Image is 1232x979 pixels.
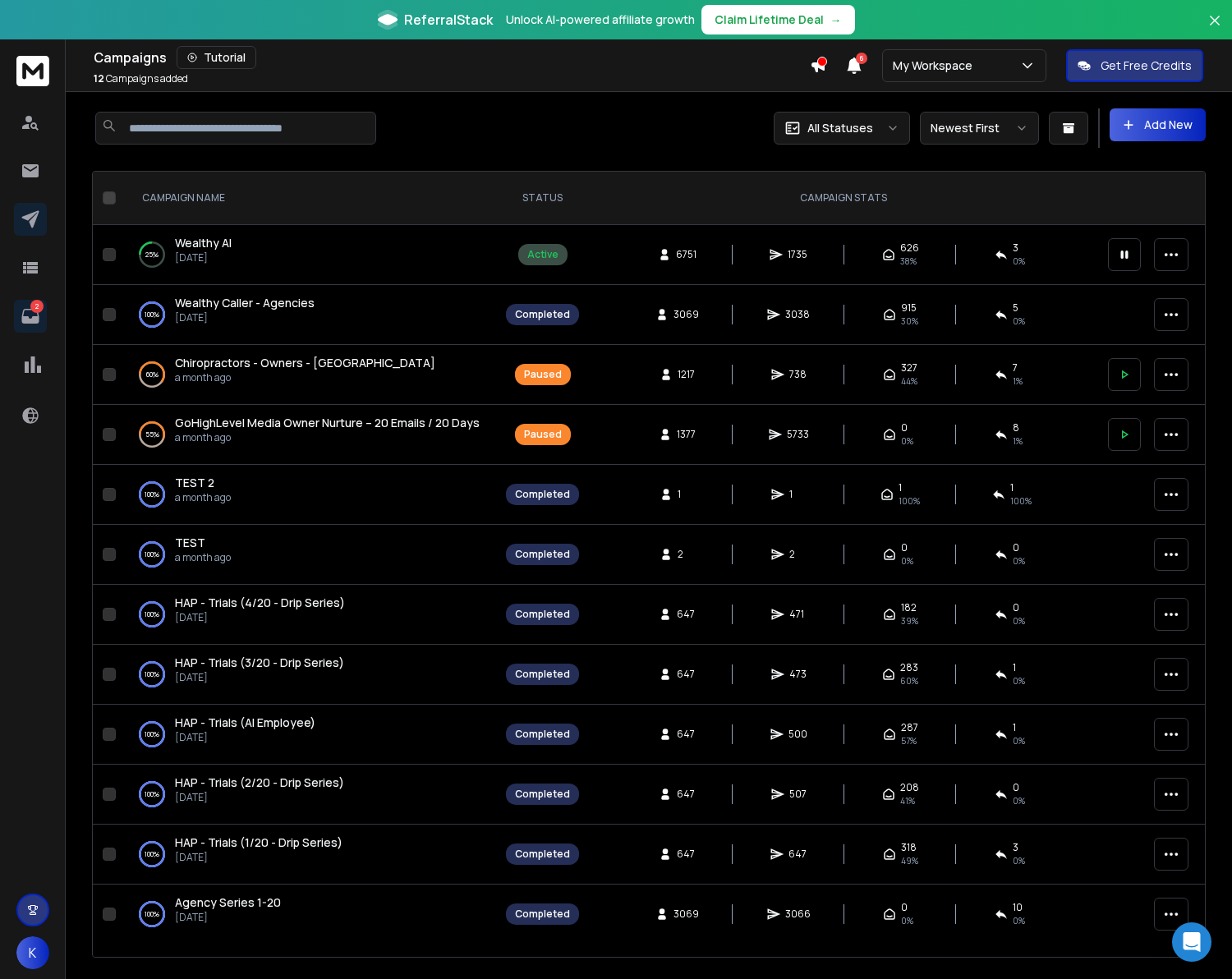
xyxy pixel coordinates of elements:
[175,415,480,430] span: GoHighLevel Media Owner Nurture – 20 Emails / 20 Days
[524,428,562,441] div: Paused
[1013,734,1025,747] span: 0 %
[1013,421,1019,434] span: 8
[1013,315,1025,328] span: 0 %
[1204,10,1225,49] button: Close banner
[404,10,493,30] span: ReferralStack
[901,434,913,448] span: 0%
[901,361,917,375] span: 327
[145,726,159,742] p: 100 %
[788,848,807,861] span: 647
[678,368,695,381] span: 1217
[175,535,205,550] span: TEST
[1013,255,1025,268] span: 0 %
[175,834,342,851] a: HAP - Trials (1/20 - Drip Series)
[677,428,696,441] span: 1377
[515,308,570,321] div: Completed
[515,848,570,861] div: Completed
[901,914,913,927] span: 0%
[901,614,918,627] span: 39 %
[175,774,344,791] a: HAP - Trials (2/20 - Drip Series)
[145,666,159,683] p: 100 %
[1013,854,1025,867] span: 0 %
[515,788,570,801] div: Completed
[515,608,570,621] div: Completed
[901,541,908,554] span: 0
[856,53,867,64] span: 6
[175,295,315,311] a: Wealthy Caller - Agencies
[145,426,159,443] p: 55 %
[145,786,159,802] p: 100 %
[789,668,807,681] span: 473
[1010,481,1014,494] span: 1
[122,465,496,525] td: 100%TEST 2a month ago
[145,486,159,503] p: 100 %
[900,674,918,687] span: 60 %
[901,301,917,315] span: 915
[899,481,902,494] span: 1
[901,854,918,867] span: 49 %
[901,554,913,568] span: 0 %
[1013,375,1023,388] span: 1 %
[901,315,918,328] span: 30 %
[677,608,695,621] span: 647
[900,241,919,255] span: 626
[145,546,159,563] p: 100 %
[145,606,159,623] p: 100 %
[175,595,345,611] a: HAP - Trials (4/20 - Drip Series)
[175,475,214,491] a: TEST 2
[901,901,908,914] span: 0
[677,668,695,681] span: 647
[788,248,807,261] span: 1735
[122,765,496,825] td: 100%HAP - Trials (2/20 - Drip Series)[DATE]
[145,246,159,263] p: 25 %
[175,894,281,910] span: Agency Series 1-20
[122,285,496,345] td: 100%Wealthy Caller - Agencies[DATE]
[785,308,810,321] span: 3038
[901,421,908,434] span: 0
[14,300,47,333] a: 2
[673,908,699,921] span: 3069
[175,774,344,790] span: HAP - Trials (2/20 - Drip Series)
[900,781,919,794] span: 208
[175,295,315,310] span: Wealthy Caller - Agencies
[676,248,696,261] span: 6751
[1013,241,1018,255] span: 3
[94,71,104,85] span: 12
[175,235,232,251] a: Wealthy AI
[175,551,231,564] p: a month ago
[175,355,435,370] span: Chiropractors - Owners - [GEOGRAPHIC_DATA]
[1013,781,1019,794] span: 0
[1013,661,1016,674] span: 1
[16,936,49,969] button: K
[1013,434,1023,448] span: 1 %
[515,728,570,741] div: Completed
[789,548,806,561] span: 2
[900,255,917,268] span: 38 %
[94,46,810,69] div: Campaigns
[677,788,695,801] span: 647
[175,535,205,551] a: TEST
[496,172,589,225] th: STATUS
[901,601,917,614] span: 182
[1013,614,1025,627] span: 0 %
[527,248,559,261] div: Active
[175,611,345,624] p: [DATE]
[788,728,807,741] span: 500
[1013,914,1025,927] span: 0 %
[1110,108,1206,141] button: Add New
[506,11,695,28] p: Unlock AI-powered affiliate growth
[677,728,695,741] span: 647
[175,415,480,431] a: GoHighLevel Media Owner Nurture – 20 Emails / 20 Days
[94,72,188,85] p: Campaigns added
[175,715,315,731] a: HAP - Trials (AI Employee)
[1013,901,1023,914] span: 10
[1010,494,1032,508] span: 100 %
[122,825,496,885] td: 100%HAP - Trials (1/20 - Drip Series)[DATE]
[1013,674,1025,687] span: 0 %
[175,431,480,444] p: a month ago
[30,300,44,313] p: 2
[177,46,256,69] button: Tutorial
[1013,794,1025,807] span: 0 %
[901,841,917,854] span: 318
[175,834,342,850] span: HAP - Trials (1/20 - Drip Series)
